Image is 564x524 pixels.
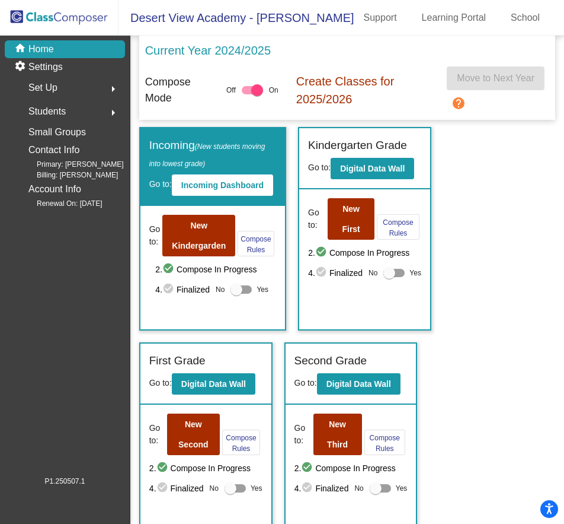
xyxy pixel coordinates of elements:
span: Go to: [294,422,311,447]
p: Small Groups [28,124,86,141]
label: Kindergarten Grade [308,137,407,154]
span: Off [226,85,236,96]
button: Compose Rules [364,430,405,455]
b: New First [342,204,360,234]
p: Create Classes for 2025/2026 [296,72,429,108]
span: 2. Compose In Progress [308,246,421,260]
span: 2. Compose In Progress [294,461,408,475]
span: Yes [257,282,268,297]
span: On [269,85,278,96]
label: Second Grade [294,352,367,370]
span: Yes [409,266,421,280]
mat-icon: arrow_right [106,82,120,96]
span: Yes [396,481,408,496]
mat-icon: check_circle [301,461,315,475]
button: Digital Data Wall [172,373,255,395]
p: Contact Info [28,142,79,158]
mat-icon: check_circle [315,266,329,280]
p: Home [28,42,54,56]
mat-icon: help [451,96,466,110]
b: New Third [327,420,348,449]
a: Support [354,8,406,27]
mat-icon: home [14,42,28,56]
b: New Kindergarden [172,221,226,250]
span: 4. Finalized [308,266,363,280]
p: Settings [28,60,63,74]
button: New First [328,198,375,240]
span: Go to: [294,378,317,388]
span: Billing: [PERSON_NAME] [18,170,118,180]
span: Yes [251,481,262,496]
button: New Second [167,414,220,455]
button: Digital Data Wall [317,373,400,395]
span: (New students moving into lowest grade) [149,142,265,168]
span: Go to: [308,207,325,231]
button: Incoming Dashboard [172,174,273,196]
p: Current Year 2024/2025 [145,42,271,59]
mat-icon: check_circle [156,481,171,496]
span: Students [28,103,66,120]
button: New Kindergarden [162,215,235,256]
b: Incoming Dashboard [181,180,264,190]
span: Move to Next Year [457,73,534,83]
b: Digital Data Wall [326,379,391,389]
label: First Grade [149,352,206,370]
span: 4. Finalized [294,481,349,496]
mat-icon: check_circle [301,481,315,496]
span: No [216,284,225,295]
span: Go to: [149,422,165,447]
b: Digital Data Wall [181,379,246,389]
mat-icon: check_circle [156,461,171,475]
b: Digital Data Wall [340,164,405,173]
mat-icon: settings [14,60,28,74]
p: Compose Mode [145,74,209,106]
span: No [210,483,219,494]
span: No [368,268,377,278]
button: Compose Rules [377,214,419,240]
span: Set Up [28,80,57,96]
mat-icon: check_circle [315,246,329,260]
mat-icon: check_circle [162,282,177,297]
span: 4. Finalized [155,282,210,297]
a: Learning Portal [412,8,496,27]
p: Account Info [28,181,81,198]
button: New Third [313,414,362,455]
span: Primary: [PERSON_NAME] [18,159,124,170]
span: 4. Finalized [149,481,204,496]
span: Go to: [149,179,172,189]
span: No [354,483,363,494]
a: School [501,8,549,27]
span: Renewal On: [DATE] [18,198,102,209]
button: Compose Rules [238,231,274,256]
mat-icon: check_circle [162,262,177,277]
span: Go to: [149,223,161,248]
button: Digital Data Wall [331,158,414,179]
button: Compose Rules [222,430,260,455]
mat-icon: arrow_right [106,106,120,120]
button: Move to Next Year [447,66,544,90]
span: Go to: [308,163,331,172]
b: New Second [178,420,209,449]
span: Go to: [149,378,172,388]
span: Desert View Academy - [PERSON_NAME] [118,8,354,27]
span: 2. Compose In Progress [155,262,276,277]
span: 2. Compose In Progress [149,461,262,475]
label: Incoming [149,137,276,171]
